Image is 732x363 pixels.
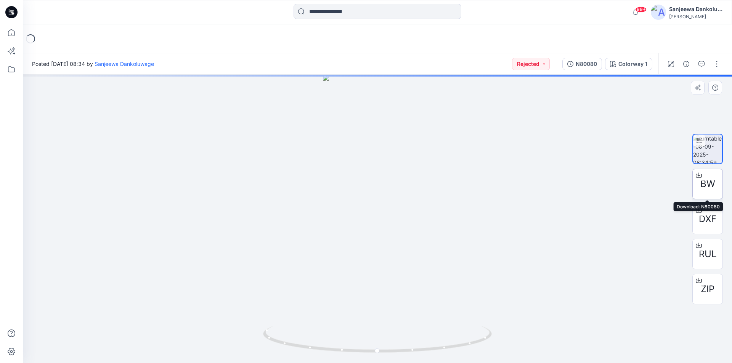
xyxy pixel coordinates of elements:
[669,5,722,14] div: Sanjeewa Dankoluwage
[618,60,647,68] div: Colorway 1
[699,212,716,226] span: DXF
[562,58,602,70] button: N80080
[693,134,722,163] img: turntable-08-09-2025-08:34:59
[635,6,647,13] span: 99+
[651,5,666,20] img: avatar
[700,177,715,191] span: BW
[32,60,154,68] span: Posted [DATE] 08:34 by
[680,58,692,70] button: Details
[95,61,154,67] a: Sanjeewa Dankoluwage
[576,60,597,68] div: N80080
[669,14,722,19] div: [PERSON_NAME]
[699,247,717,261] span: RUL
[605,58,652,70] button: Colorway 1
[701,282,714,296] span: ZIP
